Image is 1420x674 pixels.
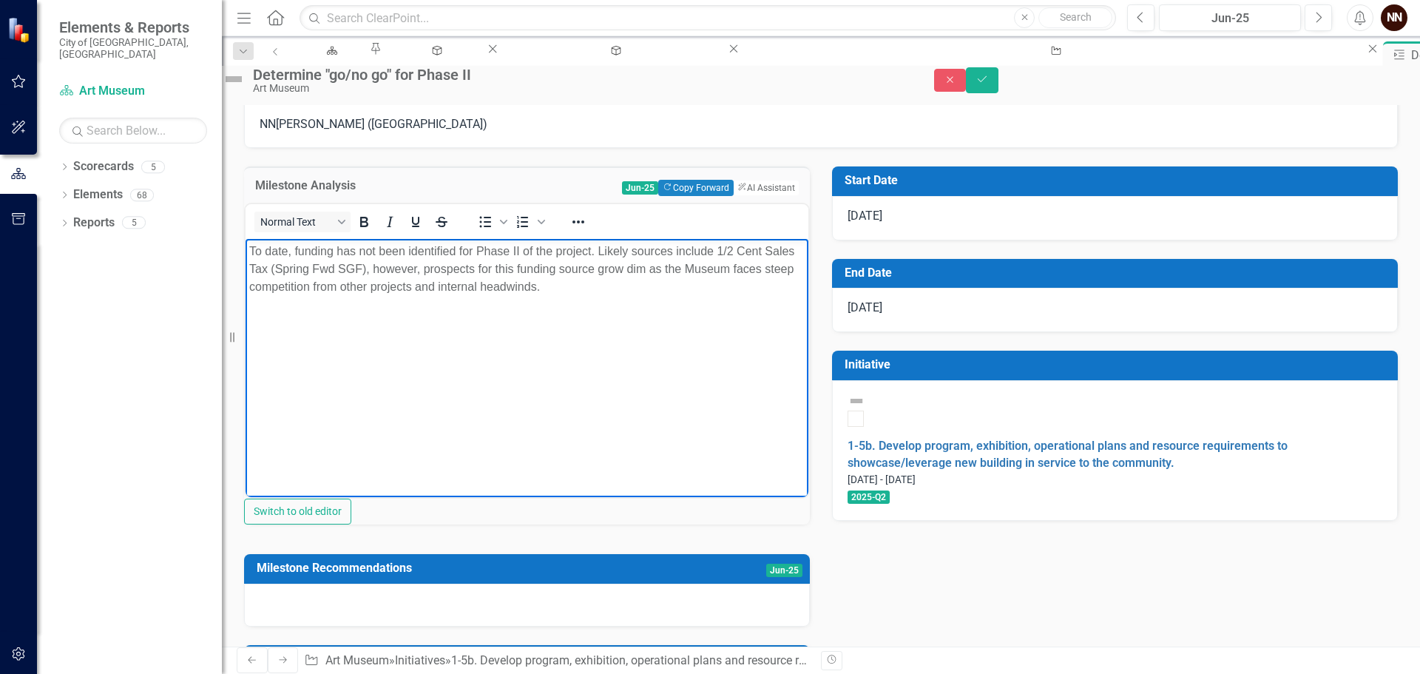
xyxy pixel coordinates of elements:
button: Search [1038,7,1112,28]
a: Scorecards [73,158,134,175]
span: 2025-Q2 [848,491,890,504]
h3: Start Date [845,174,1390,187]
a: Reports [73,215,115,232]
img: ClearPoint Strategy [6,16,34,44]
small: [DATE] - [DATE] [848,474,916,485]
div: 5 [122,217,146,229]
div: Art Museum [304,55,355,74]
a: Art Museum [325,653,389,667]
div: Manage Elements [396,55,472,74]
span: Search [1060,11,1092,23]
p: This "go/no go" date will be the deadline for determining planning for Phase I or Phase II. It co... [4,4,1147,21]
span: Elements & Reports [59,18,207,36]
div: Determine "go/no go" for Phase II [253,67,905,83]
button: AI Assistant [734,181,799,195]
div: 1-5b. Develop program, exhibition, operational plans and resource requirements to showcase/levera... [754,55,1352,74]
div: Jun-25 [1164,10,1296,27]
a: 1-5. Realize a transformed Museum experience. [501,41,726,60]
div: » » » [304,653,810,670]
button: Reveal or hide additional toolbar items [566,212,591,232]
div: 1-5. Realize a transformed Museum experience. [514,55,713,74]
a: Art Museum [291,41,368,60]
div: NN [260,116,276,133]
span: Jun-25 [622,181,658,195]
span: Jun-25 [766,564,802,577]
span: [DATE] [848,209,882,223]
button: Block Normal Text [254,212,351,232]
div: Art Museum [253,83,905,94]
span: [DATE] [848,300,882,314]
small: City of [GEOGRAPHIC_DATA], [GEOGRAPHIC_DATA] [59,36,207,61]
h3: End Date [845,266,1390,280]
h3: Initiative [845,358,1390,371]
iframe: Rich Text Area [246,239,808,497]
a: Manage Elements [383,41,485,60]
div: Bullet list [473,212,510,232]
a: 1-5b. Develop program, exhibition, operational plans and resource requirements to showcase/levera... [451,653,1199,667]
a: Art Museum [59,83,207,100]
a: Elements [73,186,123,203]
a: Initiatives [395,653,445,667]
img: Not Defined [848,392,865,410]
h3: Milestone Analysis [255,179,453,192]
img: Not Defined [222,67,246,91]
button: Bold [351,212,376,232]
div: 68 [130,189,154,201]
button: NN [1381,4,1407,31]
div: 5 [141,161,165,173]
button: Jun-25 [1159,4,1301,31]
input: Search ClearPoint... [300,5,1116,31]
h3: Milestone Recommendations [257,562,700,575]
button: Italic [377,212,402,232]
button: Switch to old editor [244,499,351,525]
input: Search Below... [59,118,207,144]
div: Numbered list [510,212,547,232]
a: 1-5b. Develop program, exhibition, operational plans and resource requirements to showcase/levera... [848,439,1288,470]
div: [PERSON_NAME] ([GEOGRAPHIC_DATA]) [276,116,487,133]
span: Normal Text [260,216,333,228]
a: 1-5b. Develop program, exhibition, operational plans and resource requirements to showcase/levera... [741,41,1365,60]
button: Underline [403,212,428,232]
button: Strikethrough [429,212,454,232]
button: Copy Forward [658,180,733,196]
